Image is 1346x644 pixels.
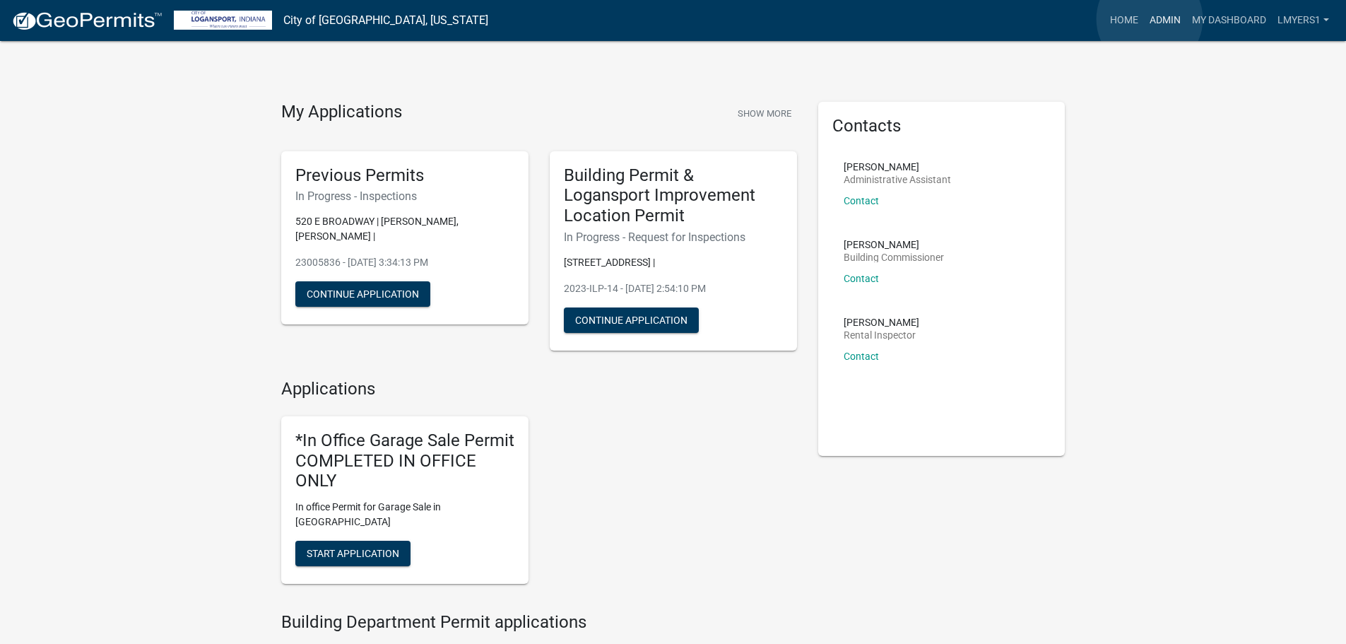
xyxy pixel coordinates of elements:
[564,230,783,244] h6: In Progress - Request for Inspections
[564,308,699,333] button: Continue Application
[844,351,879,362] a: Contact
[844,240,944,250] p: [PERSON_NAME]
[295,165,514,186] h5: Previous Permits
[1104,7,1144,34] a: Home
[295,431,514,491] h5: *In Office Garage Sale Permit COMPLETED IN OFFICE ONLY
[844,195,879,206] a: Contact
[281,379,797,399] h4: Applications
[1186,7,1272,34] a: My Dashboard
[295,214,514,244] p: 520 E BROADWAY | [PERSON_NAME], [PERSON_NAME] |
[564,165,783,226] h5: Building Permit & Logansport Improvement Location Permit
[732,102,797,125] button: Show More
[281,102,402,123] h4: My Applications
[307,548,399,559] span: Start Application
[564,281,783,296] p: 2023-ILP-14 - [DATE] 2:54:10 PM
[1272,7,1335,34] a: lmyers1
[844,273,879,284] a: Contact
[844,162,951,172] p: [PERSON_NAME]
[295,281,430,307] button: Continue Application
[844,175,951,185] p: Administrative Assistant
[281,612,797,633] h4: Building Department Permit applications
[295,541,411,566] button: Start Application
[844,330,919,340] p: Rental Inspector
[295,500,514,529] p: In office Permit for Garage Sale in [GEOGRAPHIC_DATA]
[832,116,1051,136] h5: Contacts
[295,255,514,270] p: 23005836 - [DATE] 3:34:13 PM
[844,317,919,327] p: [PERSON_NAME]
[1144,7,1186,34] a: Admin
[283,8,488,33] a: City of [GEOGRAPHIC_DATA], [US_STATE]
[844,252,944,262] p: Building Commissioner
[295,189,514,203] h6: In Progress - Inspections
[564,255,783,270] p: [STREET_ADDRESS] |
[174,11,272,30] img: City of Logansport, Indiana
